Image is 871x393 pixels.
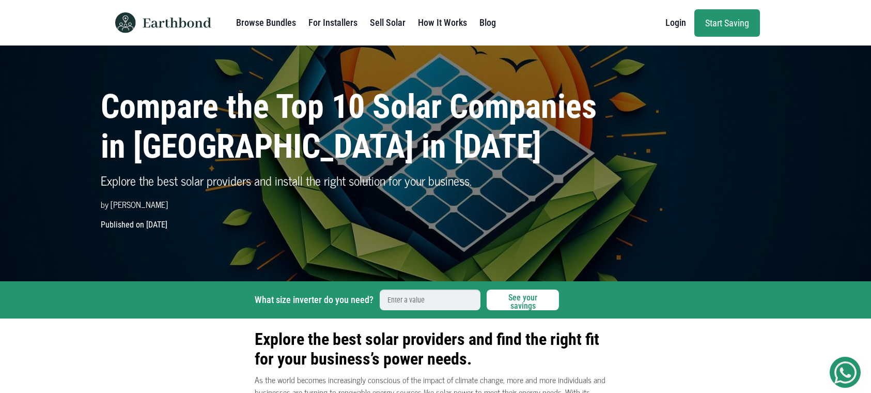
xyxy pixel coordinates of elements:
[101,171,600,190] p: Explore the best solar providers and install the right solution for your business.
[101,87,600,167] h1: Compare the Top 10 Solar Companies in [GEOGRAPHIC_DATA] in [DATE]
[834,361,857,384] img: Get Started On Earthbond Via Whatsapp
[255,329,599,369] b: Explore the best solar providers and find the right fit for your business’s power needs.
[380,290,480,310] input: Enter a value
[665,12,686,33] a: Login
[95,219,776,231] p: Published on [DATE]
[111,12,140,33] img: Earthbond icon logo
[143,18,211,28] img: Earthbond text logo
[418,12,467,33] a: How It Works
[111,4,211,41] a: Earthbond icon logo Earthbond text logo
[255,294,374,306] label: What size inverter do you need?
[479,12,496,33] a: Blog
[487,290,559,310] button: See your savings
[236,12,296,33] a: Browse Bundles
[308,12,357,33] a: For Installers
[694,9,760,37] a: Start Saving
[101,198,600,210] p: by [PERSON_NAME]
[370,12,406,33] a: Sell Solar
